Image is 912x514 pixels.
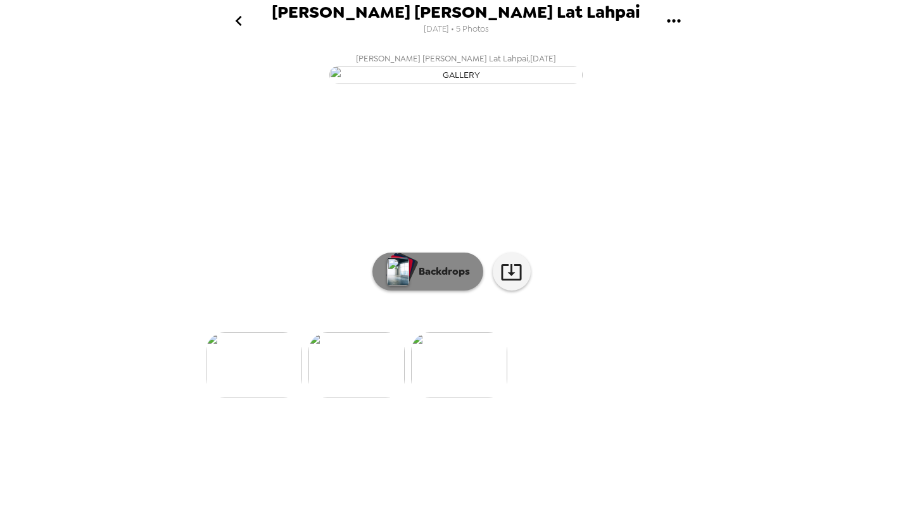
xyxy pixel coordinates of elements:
button: Backdrops [372,253,483,291]
img: gallery [329,66,583,84]
span: [DATE] • 5 Photos [424,21,489,38]
p: Backdrops [412,264,470,279]
img: gallery [206,332,302,398]
button: [PERSON_NAME] [PERSON_NAME] Lat Lahpai,[DATE] [203,47,709,88]
span: [PERSON_NAME] [PERSON_NAME] Lat Lahpai , [DATE] [356,51,556,66]
span: [PERSON_NAME] [PERSON_NAME] Lat Lahpai [272,4,640,21]
img: gallery [308,332,405,398]
img: gallery [411,332,507,398]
